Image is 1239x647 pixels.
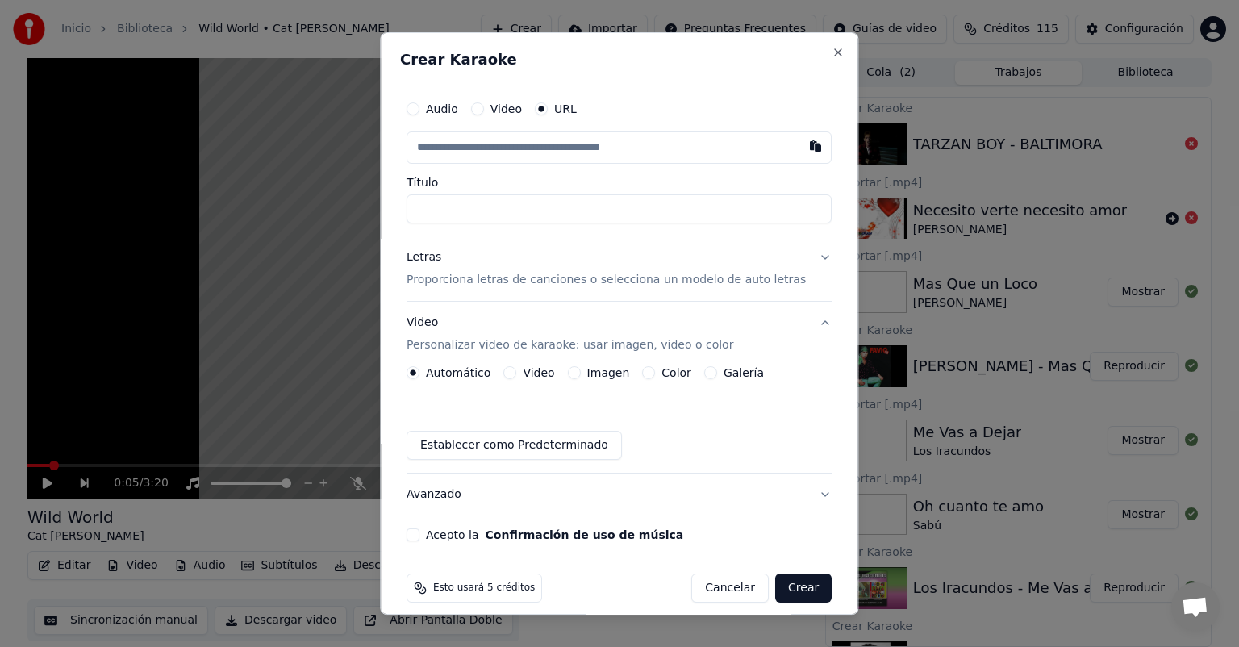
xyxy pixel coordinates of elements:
[490,103,522,115] label: Video
[692,574,770,603] button: Cancelar
[433,582,535,595] span: Esto usará 5 créditos
[554,103,577,115] label: URL
[407,366,832,473] div: VideoPersonalizar video de karaoke: usar imagen, video o color
[407,236,832,301] button: LetrasProporciona letras de canciones o selecciona un modelo de auto letras
[407,302,832,366] button: VideoPersonalizar video de karaoke: usar imagen, video o color
[486,529,684,541] button: Acepto la
[407,315,733,353] div: Video
[662,367,692,378] label: Color
[724,367,764,378] label: Galería
[524,367,555,378] label: Video
[587,367,630,378] label: Imagen
[407,249,441,265] div: Letras
[407,474,832,516] button: Avanzado
[400,52,838,67] h2: Crear Karaoke
[426,103,458,115] label: Audio
[426,367,490,378] label: Automático
[426,529,683,541] label: Acepto la
[407,272,806,288] p: Proporciona letras de canciones o selecciona un modelo de auto letras
[407,431,622,460] button: Establecer como Predeterminado
[407,337,733,353] p: Personalizar video de karaoke: usar imagen, video o color
[775,574,832,603] button: Crear
[407,177,832,188] label: Título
